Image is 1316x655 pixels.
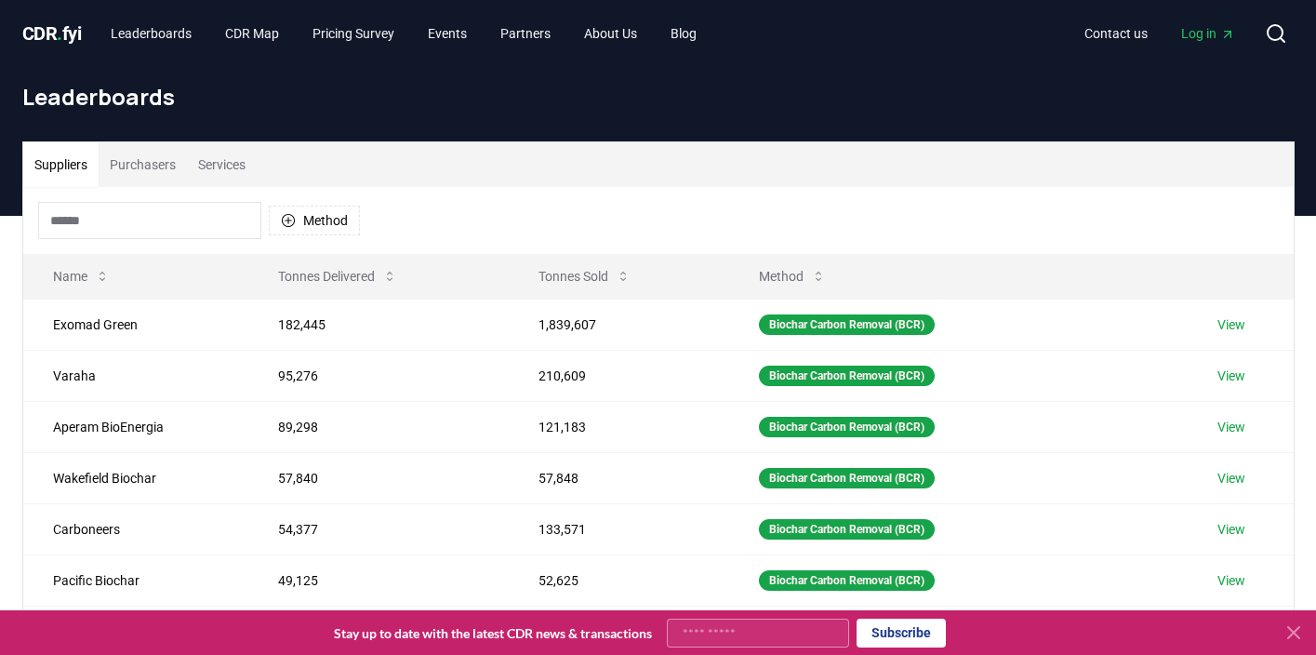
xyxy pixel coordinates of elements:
a: View [1217,315,1245,334]
div: Biochar Carbon Removal (BCR) [759,519,935,540]
button: Suppliers [23,142,99,187]
a: View [1217,367,1245,385]
button: Name [38,258,125,295]
td: Aperam BioEnergia [23,401,249,452]
td: 57,848 [509,452,729,503]
td: 95,276 [248,350,508,401]
td: Pacific Biochar [23,555,249,606]
td: 54,377 [248,503,508,555]
td: Exomad Green [23,299,249,350]
button: Tonnes Sold [524,258,645,295]
td: 57,840 [248,452,508,503]
td: 52,625 [509,555,729,606]
td: 1,839,607 [509,299,729,350]
td: 182,445 [248,299,508,350]
a: Blog [656,17,711,50]
span: Log in [1181,24,1235,43]
a: CDR.fyi [22,20,82,47]
div: Biochar Carbon Removal (BCR) [759,468,935,488]
a: CDR Map [210,17,294,50]
a: Events [413,17,482,50]
a: Leaderboards [96,17,206,50]
nav: Main [1070,17,1250,50]
span: CDR fyi [22,22,82,45]
a: View [1217,571,1245,590]
a: View [1217,520,1245,539]
td: 89,298 [248,401,508,452]
td: 49,125 [248,555,508,606]
button: Method [744,258,841,295]
a: View [1217,418,1245,436]
a: Partners [485,17,565,50]
td: Carboneers [23,503,249,555]
nav: Main [96,17,711,50]
td: 210,609 [509,350,729,401]
td: 133,571 [509,503,729,555]
a: Pricing Survey [298,17,409,50]
a: Log in [1166,17,1250,50]
button: Purchasers [99,142,187,187]
div: Biochar Carbon Removal (BCR) [759,366,935,386]
h1: Leaderboards [22,82,1295,112]
button: Method [269,206,360,235]
td: Wakefield Biochar [23,452,249,503]
span: . [57,22,62,45]
button: Tonnes Delivered [263,258,412,295]
td: Varaha [23,350,249,401]
a: View [1217,469,1245,488]
a: About Us [569,17,652,50]
div: Biochar Carbon Removal (BCR) [759,417,935,437]
div: Biochar Carbon Removal (BCR) [759,314,935,335]
div: Biochar Carbon Removal (BCR) [759,570,935,591]
a: Contact us [1070,17,1163,50]
td: 121,183 [509,401,729,452]
button: Services [187,142,257,187]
